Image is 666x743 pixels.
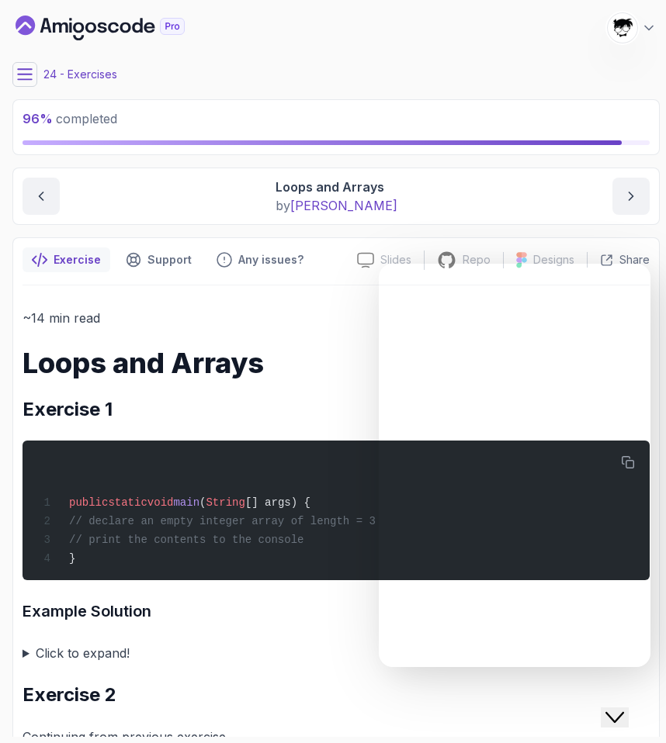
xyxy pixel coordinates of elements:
iframe: chat widget [379,264,650,667]
span: void [147,496,174,509]
span: 96 % [23,111,53,126]
iframe: chat widget [601,681,650,727]
span: main [173,496,199,509]
p: Loops and Arrays [276,178,397,196]
span: completed [23,111,117,126]
h3: Example Solution [23,599,650,624]
button: user profile image [607,12,657,43]
button: Feedback button [207,247,313,272]
p: Exercise [54,252,101,268]
summary: Click to expand! [23,642,650,664]
p: Share [619,252,650,268]
span: String [206,496,245,509]
span: [PERSON_NAME] [290,198,397,213]
h2: Exercise 2 [23,683,650,707]
button: previous content [23,178,60,215]
p: by [276,196,397,215]
span: // declare an empty integer array of length = 3 [69,515,376,527]
button: Support button [116,247,201,272]
p: Slides [380,252,411,268]
h1: Loops and Arrays [23,347,650,378]
span: } [69,552,75,565]
h2: Exercise 1 [23,397,650,422]
button: notes button [23,247,110,272]
span: [] args) { [245,496,310,509]
span: static [108,496,147,509]
p: 24 - Exercises [43,67,117,82]
p: Repo [463,252,491,268]
p: Any issues? [238,252,304,268]
span: ( [199,496,206,509]
img: user profile image [608,13,637,43]
span: // print the contents to the console [69,534,304,546]
p: Support [147,252,192,268]
span: public [69,496,108,509]
iframe: chat widget [379,685,650,720]
p: Designs [533,252,574,268]
p: ~14 min read [23,307,650,329]
a: Dashboard [16,16,220,40]
button: next content [612,178,650,215]
button: Share [587,252,650,268]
